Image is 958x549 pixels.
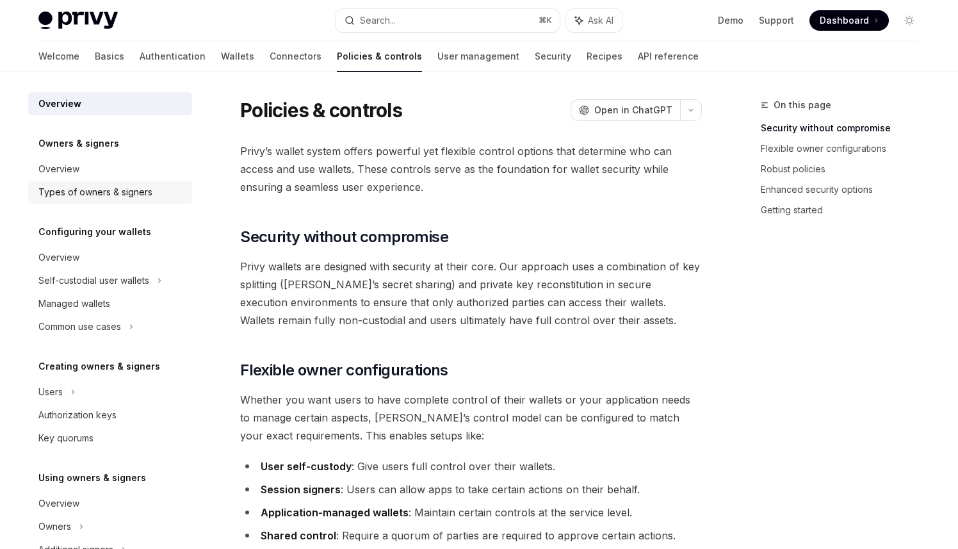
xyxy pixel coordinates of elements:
h5: Configuring your wallets [38,224,151,240]
a: Types of owners & signers [28,181,192,204]
span: Privy’s wallet system offers powerful yet flexible control options that determine who can access ... [240,142,702,196]
div: Overview [38,161,79,177]
div: Authorization keys [38,407,117,423]
div: Users [38,384,63,400]
span: Security without compromise [240,227,448,247]
a: Robust policies [761,159,930,179]
div: Overview [38,250,79,265]
a: Getting started [761,200,930,220]
li: : Users can allow apps to take certain actions on their behalf. [240,480,702,498]
a: Overview [28,92,192,115]
a: Welcome [38,41,79,72]
h5: Owners & signers [38,136,119,151]
a: Demo [718,14,743,27]
a: Basics [95,41,124,72]
a: Policies & controls [337,41,422,72]
span: Open in ChatGPT [594,104,672,117]
a: Authorization keys [28,404,192,427]
img: light logo [38,12,118,29]
a: Overview [28,492,192,515]
a: Recipes [587,41,622,72]
div: Owners [38,519,71,534]
h1: Policies & controls [240,99,402,122]
span: Ask AI [588,14,613,27]
a: User management [437,41,519,72]
a: Flexible owner configurations [761,138,930,159]
strong: Shared control [261,529,336,542]
a: API reference [638,41,699,72]
div: Common use cases [38,319,121,334]
a: Dashboard [809,10,889,31]
button: Toggle dark mode [899,10,920,31]
a: Overview [28,246,192,269]
span: Dashboard [820,14,869,27]
h5: Creating owners & signers [38,359,160,374]
span: ⌘ K [539,15,552,26]
li: : Maintain certain controls at the service level. [240,504,702,521]
li: : Give users full control over their wallets. [240,457,702,475]
div: Self-custodial user wallets [38,273,149,288]
li: : Require a quorum of parties are required to approve certain actions. [240,527,702,545]
h5: Using owners & signers [38,470,146,486]
span: On this page [774,97,831,113]
button: Search...⌘K [336,9,560,32]
div: Managed wallets [38,296,110,311]
strong: Application-managed wallets [261,506,409,519]
a: Security [535,41,571,72]
div: Overview [38,96,81,111]
div: Search... [360,13,396,28]
span: Privy wallets are designed with security at their core. Our approach uses a combination of key sp... [240,258,702,329]
a: Key quorums [28,427,192,450]
a: Security without compromise [761,118,930,138]
div: Key quorums [38,430,93,446]
strong: Session signers [261,483,341,496]
button: Open in ChatGPT [571,99,680,121]
div: Overview [38,496,79,511]
a: Support [759,14,794,27]
a: Enhanced security options [761,179,930,200]
div: Types of owners & signers [38,184,152,200]
a: Connectors [270,41,321,72]
button: Ask AI [566,9,622,32]
strong: User self-custody [261,460,352,473]
a: Wallets [221,41,254,72]
span: Flexible owner configurations [240,360,448,381]
span: Whether you want users to have complete control of their wallets or your application needs to man... [240,391,702,445]
a: Managed wallets [28,292,192,315]
a: Authentication [140,41,206,72]
a: Overview [28,158,192,181]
